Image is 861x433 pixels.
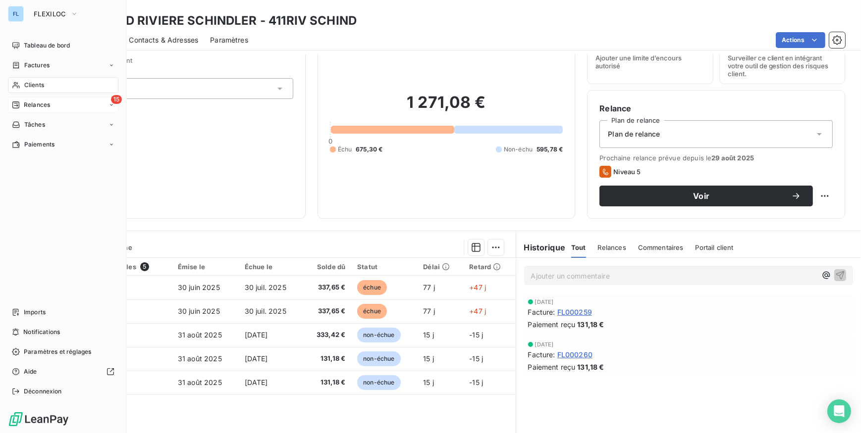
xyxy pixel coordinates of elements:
span: 5 [140,262,149,271]
span: Surveiller ce client en intégrant votre outil de gestion des risques client. [728,54,837,78]
span: 131,18 € [577,362,604,372]
h2: 1 271,08 € [330,93,563,122]
span: non-échue [357,375,400,390]
span: [DATE] [245,378,268,386]
span: Facture : [528,307,555,317]
span: Paiement reçu [528,319,576,330]
span: non-échue [357,328,400,342]
div: Délai [423,263,457,271]
span: FL000259 [557,307,592,317]
span: Ajouter une limite d’encours autorisé [595,54,704,70]
span: Relances [598,243,626,251]
span: Contacts & Adresses [129,35,198,45]
span: FLEXILOC [34,10,66,18]
span: 77 j [423,283,435,291]
span: FL000260 [557,349,592,360]
div: Émise le [178,263,233,271]
span: Prochaine relance prévue depuis le [599,154,833,162]
span: 30 juil. 2025 [245,283,286,291]
span: 31 août 2025 [178,378,222,386]
span: Paramètres et réglages [24,347,91,356]
span: 30 juil. 2025 [245,307,286,315]
span: Paiements [24,140,54,149]
span: Voir [611,192,791,200]
span: Notifications [23,328,60,337]
span: 131,18 € [309,378,345,387]
span: Tableau de bord [24,41,70,50]
span: 15 j [423,331,434,339]
a: Aide [8,364,118,380]
span: Relances [24,100,50,109]
span: Portail client [696,243,734,251]
div: Échue le [245,263,297,271]
span: 0 [328,137,332,145]
span: -15 j [469,331,483,339]
span: Clients [24,81,44,90]
span: 675,30 € [356,145,382,154]
h3: SCHIND RIVIERE SCHINDLER - 411RIV SCHIND [87,12,357,30]
span: 595,78 € [537,145,563,154]
span: 337,65 € [309,306,345,316]
span: 77 j [423,307,435,315]
span: [DATE] [245,331,268,339]
span: 30 juin 2025 [178,283,220,291]
span: non-échue [357,351,400,366]
span: échue [357,280,387,295]
div: Statut [357,263,411,271]
span: Échu [338,145,352,154]
span: +47 j [469,307,486,315]
span: Imports [24,308,46,317]
span: Factures [24,61,50,70]
div: FL [8,6,24,22]
div: Retard [469,263,509,271]
span: Paramètres [210,35,248,45]
img: Logo LeanPay [8,411,69,427]
span: 337,65 € [309,283,345,292]
span: Tout [571,243,586,251]
span: 15 [111,95,122,104]
span: 31 août 2025 [178,354,222,363]
span: Plan de relance [608,129,660,139]
span: [DATE] [535,299,554,305]
span: échue [357,304,387,319]
span: 333,42 € [309,330,345,340]
span: 15 j [423,354,434,363]
span: [DATE] [245,354,268,363]
button: Actions [776,32,825,48]
span: 29 août 2025 [711,154,754,162]
span: Déconnexion [24,387,62,396]
span: -15 j [469,354,483,363]
span: Paiement reçu [528,362,576,372]
span: Propriétés Client [80,56,293,70]
button: Voir [599,186,813,206]
span: 30 juin 2025 [178,307,220,315]
span: +47 j [469,283,486,291]
span: 131,18 € [309,354,345,364]
span: -15 j [469,378,483,386]
span: [DATE] [535,341,554,347]
span: Facture : [528,349,555,360]
span: 15 j [423,378,434,386]
span: Non-échu [504,145,533,154]
span: Tâches [24,120,45,129]
span: Niveau 5 [613,168,641,176]
span: 31 août 2025 [178,331,222,339]
div: Solde dû [309,263,345,271]
span: Commentaires [638,243,684,251]
h6: Historique [516,241,566,253]
div: Open Intercom Messenger [827,399,851,423]
h6: Relance [599,102,833,114]
span: Aide [24,367,37,376]
span: 131,18 € [577,319,604,330]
